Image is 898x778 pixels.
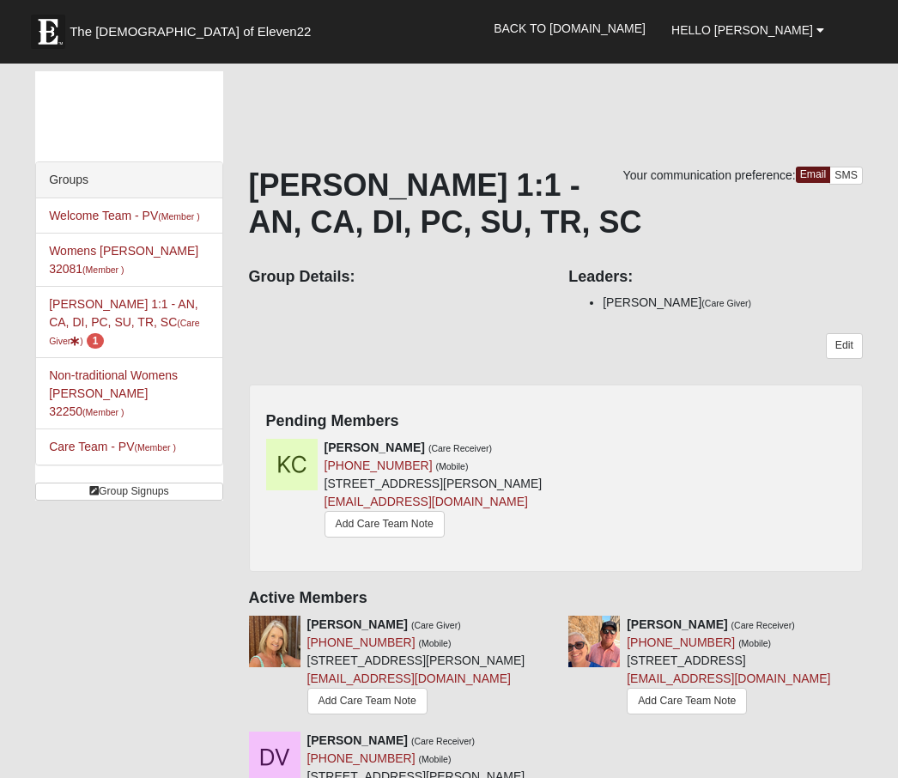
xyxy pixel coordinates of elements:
[603,294,863,312] li: [PERSON_NAME]
[568,268,863,287] h4: Leaders:
[436,461,469,471] small: (Mobile)
[701,298,751,308] small: (Care Giver)
[826,333,863,358] a: Edit
[249,268,543,287] h4: Group Details:
[829,167,863,185] a: SMS
[411,736,475,746] small: (Care Receiver)
[70,23,311,40] span: The [DEMOGRAPHIC_DATA] of Eleven22
[49,297,199,347] a: [PERSON_NAME] 1:1 - AN, CA, DI, PC, SU, TR, SC(Care Giver) 1
[307,635,416,649] a: [PHONE_NUMBER]
[31,15,65,49] img: Eleven22 logo
[307,617,408,631] strong: [PERSON_NAME]
[135,442,176,453] small: (Member )
[82,407,124,417] small: (Member )
[738,638,771,648] small: (Mobile)
[658,9,837,52] a: Hello [PERSON_NAME]
[266,412,846,431] h4: Pending Members
[419,638,452,648] small: (Mobile)
[49,244,198,276] a: Womens [PERSON_NAME] 32081(Member )
[307,616,525,719] div: [STREET_ADDRESS][PERSON_NAME]
[325,495,528,508] a: [EMAIL_ADDRESS][DOMAIN_NAME]
[49,368,178,418] a: Non-traditional Womens [PERSON_NAME] 32250(Member )
[82,264,124,275] small: (Member )
[627,635,735,649] a: [PHONE_NUMBER]
[325,459,433,472] a: [PHONE_NUMBER]
[796,167,831,183] a: Email
[249,167,863,240] h1: [PERSON_NAME] 1:1 - AN, CA, DI, PC, SU, TR, SC
[36,162,221,198] div: Groups
[627,672,830,685] a: [EMAIL_ADDRESS][DOMAIN_NAME]
[307,733,408,747] strong: [PERSON_NAME]
[307,688,428,714] a: Add Care Team Note
[249,589,863,608] h4: Active Members
[158,211,199,222] small: (Member )
[307,672,511,685] a: [EMAIL_ADDRESS][DOMAIN_NAME]
[325,439,543,542] div: [STREET_ADDRESS][PERSON_NAME]
[49,440,176,453] a: Care Team - PV(Member )
[428,443,492,453] small: (Care Receiver)
[627,617,727,631] strong: [PERSON_NAME]
[627,688,747,714] a: Add Care Team Note
[325,441,425,454] strong: [PERSON_NAME]
[411,620,461,630] small: (Care Giver)
[49,209,200,222] a: Welcome Team - PV(Member )
[87,333,105,349] span: number of pending members
[22,6,366,49] a: The [DEMOGRAPHIC_DATA] of Eleven22
[325,511,445,538] a: Add Care Team Note
[627,616,830,719] div: [STREET_ADDRESS]
[35,483,222,501] a: Group Signups
[731,620,795,630] small: (Care Receiver)
[623,168,796,182] span: Your communication preference:
[671,23,813,37] span: Hello [PERSON_NAME]
[481,7,658,50] a: Back to [DOMAIN_NAME]
[49,318,199,346] small: (Care Giver )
